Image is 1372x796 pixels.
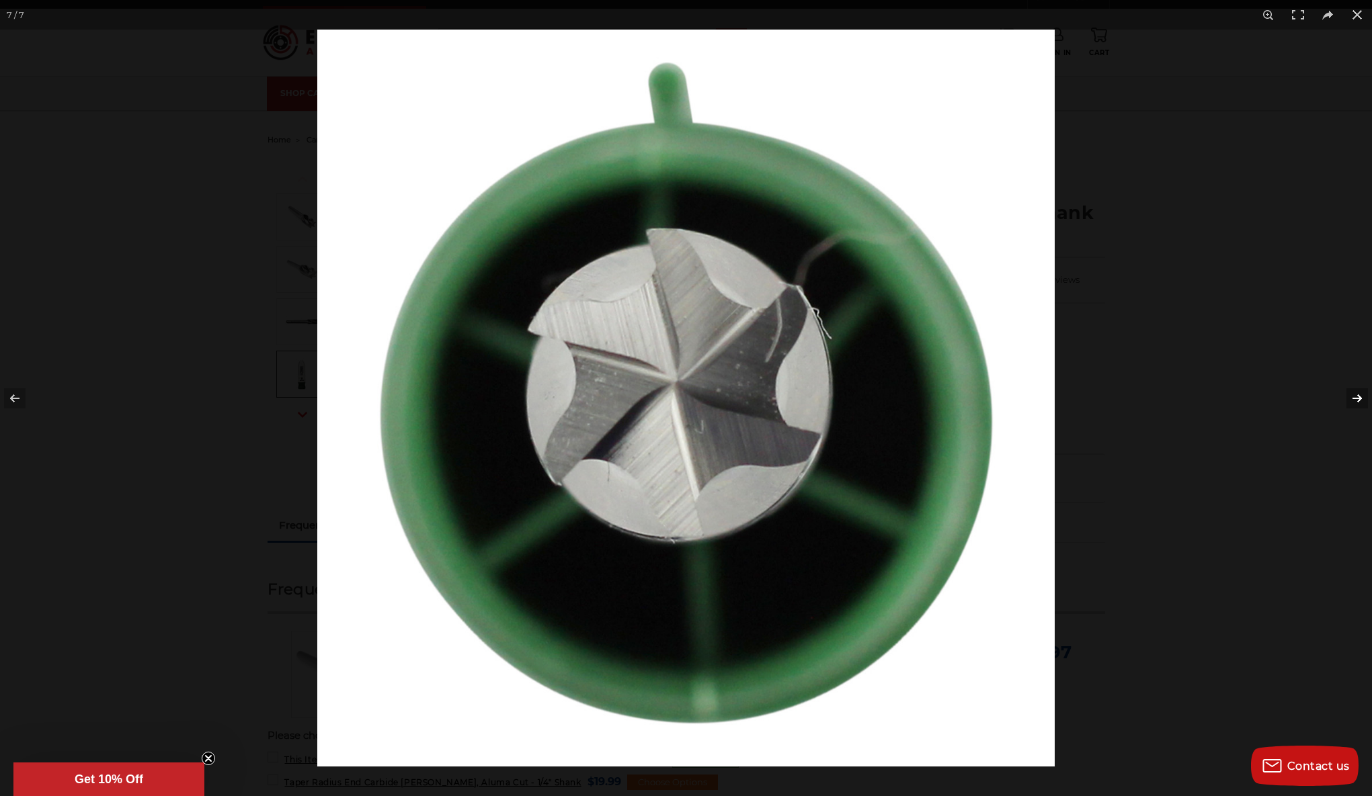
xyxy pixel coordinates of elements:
[202,752,215,765] button: Close teaser
[75,772,143,786] span: Get 10% Off
[1325,365,1372,432] button: Next (arrow right)
[1287,760,1350,772] span: Contact us
[1251,746,1359,786] button: Contact us
[317,30,1055,766] img: SB-3NF-single-cut-carbide-bur-cylinder-end-cut-top__54651.1646413478.jpg
[13,762,204,796] div: Get 10% OffClose teaser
